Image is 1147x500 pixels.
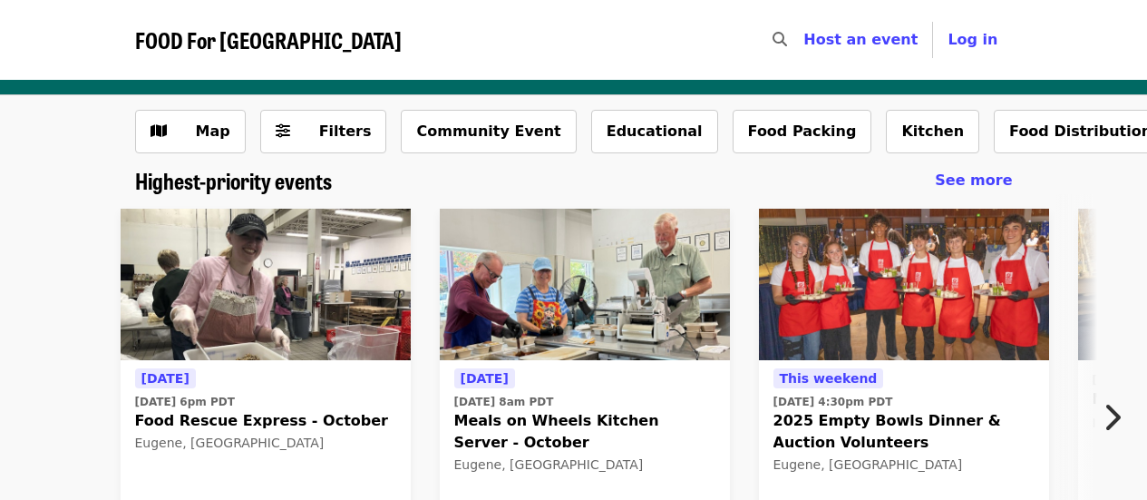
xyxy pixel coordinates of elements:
img: Food Rescue Express - October organized by FOOD For Lane County [121,209,411,361]
span: 2025 Empty Bowls Dinner & Auction Volunteers [773,410,1035,454]
span: Filters [319,123,372,140]
button: Show map view [135,110,246,153]
button: Kitchen [886,110,979,153]
span: Map [196,123,230,140]
span: Food Rescue Express - October [135,410,396,432]
time: [DATE] 4:30pm PDT [773,394,893,410]
a: See more [935,170,1012,191]
button: Filters (0 selected) [260,110,387,153]
i: chevron-right icon [1103,400,1121,435]
div: Eugene, [GEOGRAPHIC_DATA] [454,457,715,473]
input: Search [798,18,812,62]
div: Highest-priority events [121,168,1027,194]
button: Educational [591,110,718,153]
button: Log in [933,22,1012,58]
span: Meals on Wheels Kitchen Server - October [454,410,715,454]
span: See more [935,172,1012,189]
i: map icon [151,123,167,140]
a: Host an event [803,31,918,48]
button: Community Event [401,110,576,153]
time: [DATE] 8am PDT [454,394,554,410]
span: [DATE] [461,371,509,386]
a: Highest-priority events [135,168,332,194]
i: sliders-h icon [276,123,290,140]
div: Eugene, [GEOGRAPHIC_DATA] [135,436,396,451]
span: [DATE] [141,371,190,386]
img: Meals on Wheels Kitchen Server - October organized by FOOD For Lane County [440,209,730,361]
button: Next item [1087,392,1147,443]
a: FOOD For [GEOGRAPHIC_DATA] [135,27,402,54]
i: search icon [773,31,787,48]
span: FOOD For [GEOGRAPHIC_DATA] [135,24,402,55]
span: Highest-priority events [135,164,332,196]
time: [DATE] 6pm PDT [135,394,235,410]
span: Log in [948,31,997,48]
div: Eugene, [GEOGRAPHIC_DATA] [773,457,1035,473]
span: This weekend [780,371,878,386]
img: 2025 Empty Bowls Dinner & Auction Volunteers organized by FOOD For Lane County [759,209,1049,361]
button: Food Packing [733,110,872,153]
